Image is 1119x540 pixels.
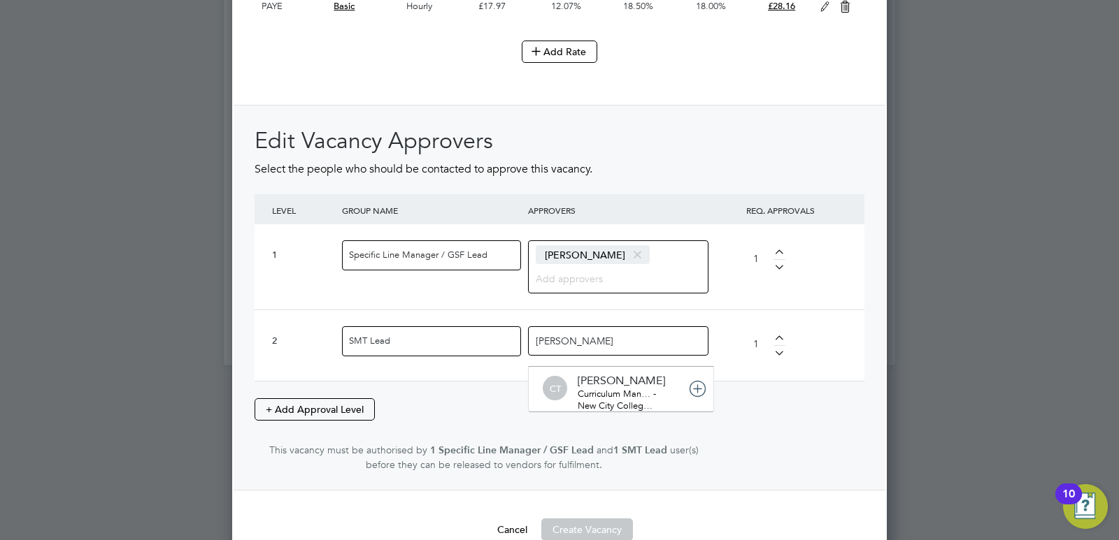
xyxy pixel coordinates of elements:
button: + Add Approval Level [255,398,375,421]
button: Add Rate [522,41,597,63]
span: [PERSON_NAME] [536,245,650,263]
button: Open Resource Center, 10 new notifications [1063,484,1108,529]
span: and [597,444,613,456]
strong: 1 Specific Line Manager / GSF Lead [430,444,594,456]
span: Curriculum Man… [578,388,650,400]
div: GROUP NAME [338,194,525,226]
div: [PERSON_NAME] [578,374,665,388]
strong: 1 SMT Lead [613,444,667,456]
span: New City Colleg… [578,400,653,411]
div: 2 [272,335,335,347]
div: 1 [272,249,335,261]
div: LEVEL [269,194,338,226]
span: Select the people who should be contacted to approve this vacancy. [255,162,592,176]
input: Add approvers [536,331,623,349]
span: - [653,388,656,400]
span: CT [543,377,567,401]
div: REQ. APPROVALS [711,194,850,226]
div: 10 [1062,494,1075,512]
div: APPROVERS [525,194,711,226]
span: This vacancy must be authorised by [269,444,427,456]
h2: Edit Vacancy Approvers [255,126,864,156]
input: Add approvers [536,269,623,287]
